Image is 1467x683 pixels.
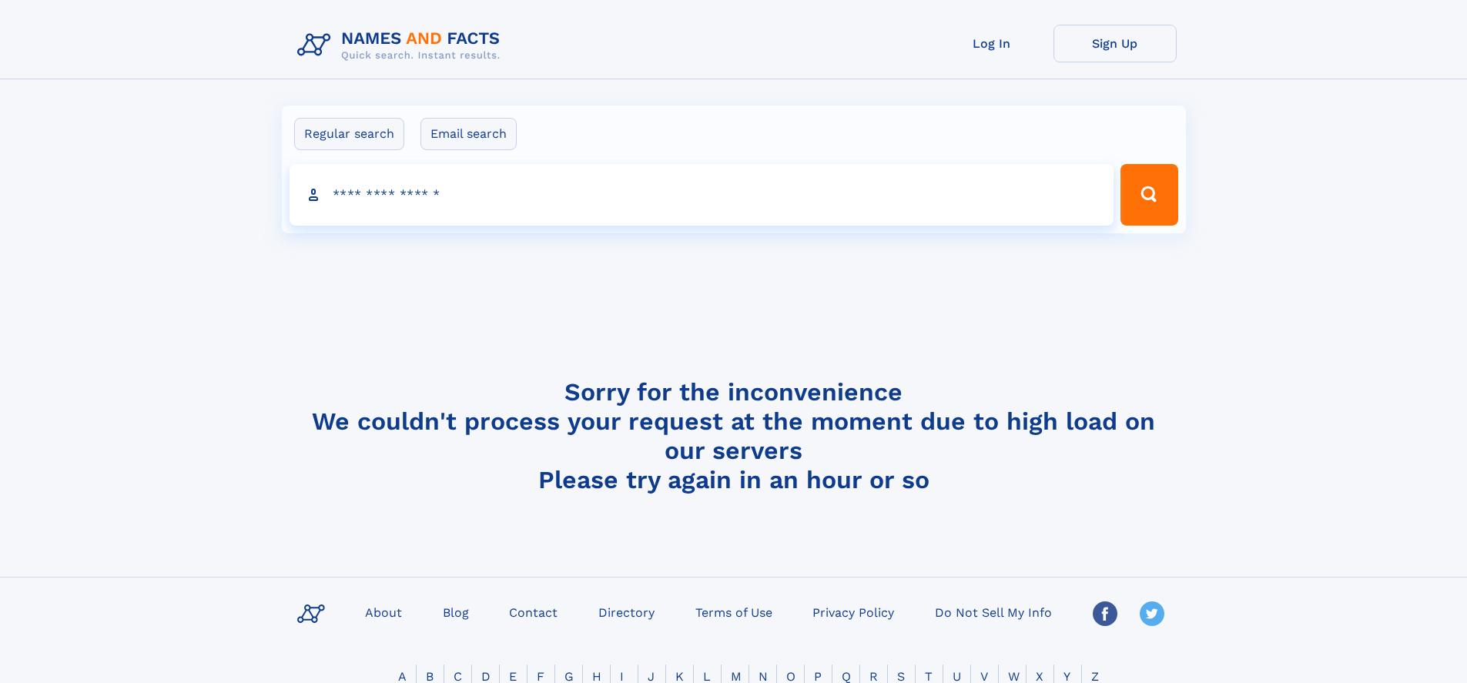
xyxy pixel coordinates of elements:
a: Privacy Policy [806,601,900,623]
img: Logo Names and Facts [291,25,513,66]
a: Blog [437,601,475,623]
img: Facebook [1093,601,1117,626]
img: Twitter [1140,601,1164,626]
a: Terms of Use [689,601,779,623]
a: Contact [503,601,564,623]
a: Sign Up [1053,25,1177,62]
input: search input [290,164,1114,226]
label: Regular search [294,118,404,150]
button: Search Button [1120,164,1177,226]
a: About [359,601,408,623]
label: Email search [420,118,517,150]
h4: Sorry for the inconvenience We couldn't process your request at the moment due to high load on ou... [291,377,1177,494]
a: Log In [930,25,1053,62]
a: Directory [592,601,661,623]
a: Do Not Sell My Info [929,601,1058,623]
